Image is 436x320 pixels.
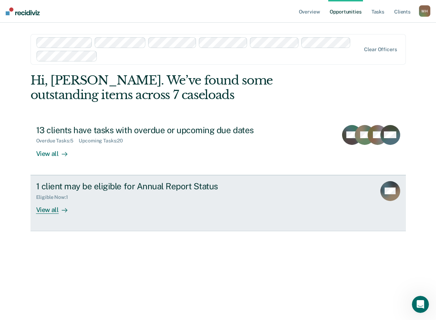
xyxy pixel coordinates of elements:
div: Overdue Tasks : 5 [36,138,79,144]
div: Eligible Now : 1 [36,194,74,200]
div: View all [36,144,76,158]
a: 13 clients have tasks with overdue or upcoming due datesOverdue Tasks:5Upcoming Tasks:20View all [30,119,406,175]
iframe: Intercom live chat [412,296,429,313]
div: Hi, [PERSON_NAME]. We’ve found some outstanding items across 7 caseloads [30,73,331,102]
div: 1 client may be eligible for Annual Report Status [36,181,285,191]
a: 1 client may be eligible for Annual Report StatusEligible Now:1View all [30,175,406,231]
button: MH [419,5,430,17]
div: 13 clients have tasks with overdue or upcoming due dates [36,125,285,135]
div: Upcoming Tasks : 20 [79,138,129,144]
div: Clear officers [364,47,397,53]
div: M H [419,5,430,17]
div: View all [36,200,76,214]
img: Recidiviz [6,7,40,15]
